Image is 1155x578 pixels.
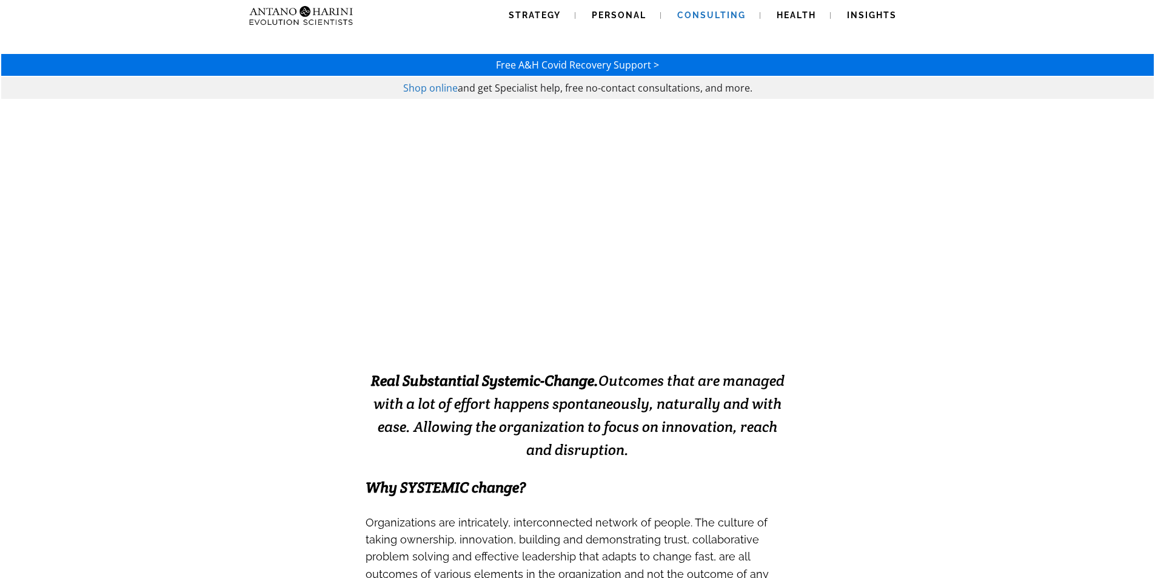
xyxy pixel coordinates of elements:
span: Health [777,10,816,20]
span: Outcomes that are managed with a lot of effort happens spontaneously, naturally and with ease. Al... [371,371,785,459]
span: Insights [847,10,897,20]
span: and get Specialist help, free no-contact consultations, and more. [458,81,752,95]
span: Strategy [509,10,561,20]
a: Shop online [403,81,458,95]
span: Consulting [677,10,746,20]
a: Free A&H Covid Recovery Support > [496,58,659,72]
strong: Real Substantial Systemic-Change. [371,371,598,390]
span: Why SYSTEMIC change? [366,478,526,497]
span: Personal [592,10,646,20]
strong: EXCELLENCE INSTALLATION. ENABLED. [335,295,820,325]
